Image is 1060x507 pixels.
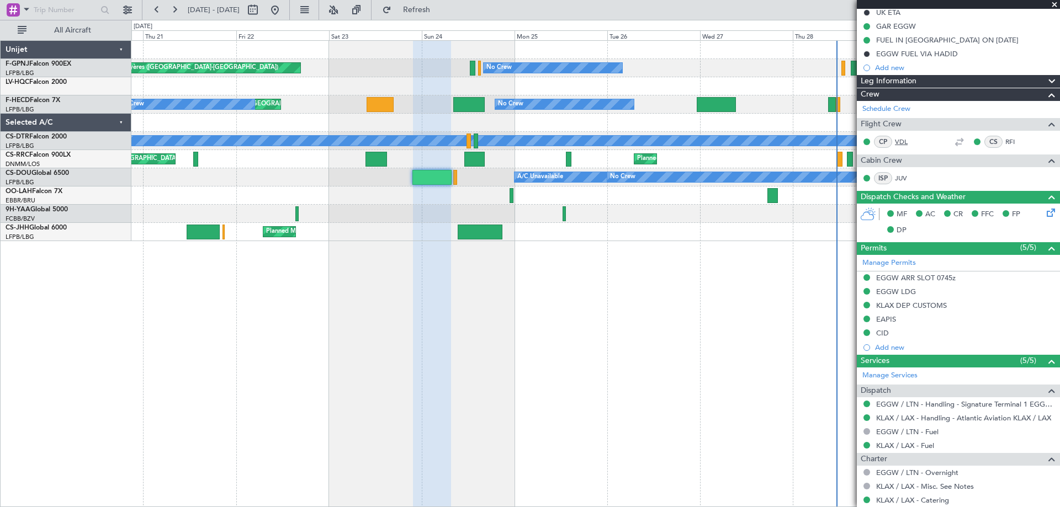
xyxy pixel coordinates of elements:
[876,399,1054,409] a: EGGW / LTN - Handling - Signature Terminal 1 EGGW / LTN
[6,206,30,213] span: 9H-YAA
[876,22,916,31] div: GAR EGGW
[6,225,29,231] span: CS-JHH
[876,495,949,505] a: KLAX / LAX - Catering
[6,160,40,168] a: DNMM/LOS
[874,172,892,184] div: ISP
[876,441,934,450] a: KLAX / LAX - Fuel
[517,169,563,185] div: A/C Unavailable
[29,26,116,34] span: All Aircraft
[876,468,958,477] a: EGGW / LTN - Overnight
[92,60,278,76] div: AOG Maint Hyères ([GEOGRAPHIC_DATA]-[GEOGRAPHIC_DATA])
[6,97,60,104] a: F-HECDFalcon 7X
[876,328,889,338] div: CID
[897,225,907,236] span: DP
[862,104,910,115] a: Schedule Crew
[12,22,120,39] button: All Aircraft
[861,75,916,88] span: Leg Information
[862,258,916,269] a: Manage Permits
[637,151,811,167] div: Planned Maint [GEOGRAPHIC_DATA] ([GEOGRAPHIC_DATA])
[422,30,515,40] div: Sun 24
[6,69,34,77] a: LFPB/LBG
[143,30,236,40] div: Thu 21
[486,60,512,76] div: No Crew
[897,209,907,220] span: MF
[861,453,887,466] span: Charter
[6,188,62,195] a: OO-LAHFalcon 7X
[6,196,35,205] a: EBBR/BRU
[6,233,34,241] a: LFPB/LBG
[861,191,966,204] span: Dispatch Checks and Weather
[876,273,956,282] div: EGGW ARR SLOT 0745z
[981,209,994,220] span: FFC
[1005,137,1030,147] a: RFI
[377,1,443,19] button: Refresh
[329,30,422,40] div: Sat 23
[515,30,607,40] div: Mon 25
[876,49,958,58] div: EGGW FUEL VIA HADID
[861,118,902,131] span: Flight Crew
[6,134,67,140] a: CS-DTRFalcon 2000
[876,314,896,324] div: EAPIS
[1020,242,1036,253] span: (5/5)
[6,134,29,140] span: CS-DTR
[188,5,240,15] span: [DATE] - [DATE]
[876,301,947,310] div: KLAX DEP CUSTOMS
[861,385,891,397] span: Dispatch
[861,88,879,101] span: Crew
[876,35,1019,45] div: FUEL IN [GEOGRAPHIC_DATA] ON [DATE]
[984,136,1003,148] div: CS
[6,215,35,223] a: FCBB/BZV
[6,170,31,177] span: CS-DOU
[876,427,939,436] a: EGGW / LTN - Fuel
[895,137,920,147] a: VDL
[6,61,29,67] span: F-GPNJ
[875,343,1054,352] div: Add new
[925,209,935,220] span: AC
[793,30,886,40] div: Thu 28
[236,30,329,40] div: Fri 22
[266,223,440,240] div: Planned Maint [GEOGRAPHIC_DATA] ([GEOGRAPHIC_DATA])
[6,152,71,158] a: CS-RRCFalcon 900LX
[6,105,34,114] a: LFPB/LBG
[875,63,1054,72] div: Add new
[700,30,793,40] div: Wed 27
[6,79,29,86] span: LV-HQC
[861,355,889,367] span: Services
[874,136,892,148] div: CP
[607,30,700,40] div: Tue 26
[1020,355,1036,366] span: (5/5)
[394,6,440,14] span: Refresh
[6,225,67,231] a: CS-JHHGlobal 6000
[610,169,635,185] div: No Crew
[6,97,30,104] span: F-HECD
[6,178,34,186] a: LFPB/LBG
[1012,209,1020,220] span: FP
[6,61,71,67] a: F-GPNJFalcon 900EX
[862,370,918,381] a: Manage Services
[6,79,67,86] a: LV-HQCFalcon 2000
[134,22,152,31] div: [DATE]
[861,242,887,255] span: Permits
[498,96,523,113] div: No Crew
[6,188,32,195] span: OO-LAH
[876,8,900,17] div: UK ETA
[34,2,97,18] input: Trip Number
[6,152,29,158] span: CS-RRC
[876,413,1051,423] a: KLAX / LAX - Handling - Atlantic Aviation KLAX / LAX
[6,170,69,177] a: CS-DOUGlobal 6500
[895,173,920,183] a: JUV
[6,206,68,213] a: 9H-YAAGlobal 5000
[72,151,246,167] div: Planned Maint [GEOGRAPHIC_DATA] ([GEOGRAPHIC_DATA])
[6,142,34,150] a: LFPB/LBG
[953,209,963,220] span: CR
[876,287,916,296] div: EGGW LDG
[876,482,974,491] a: KLAX / LAX - Misc. See Notes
